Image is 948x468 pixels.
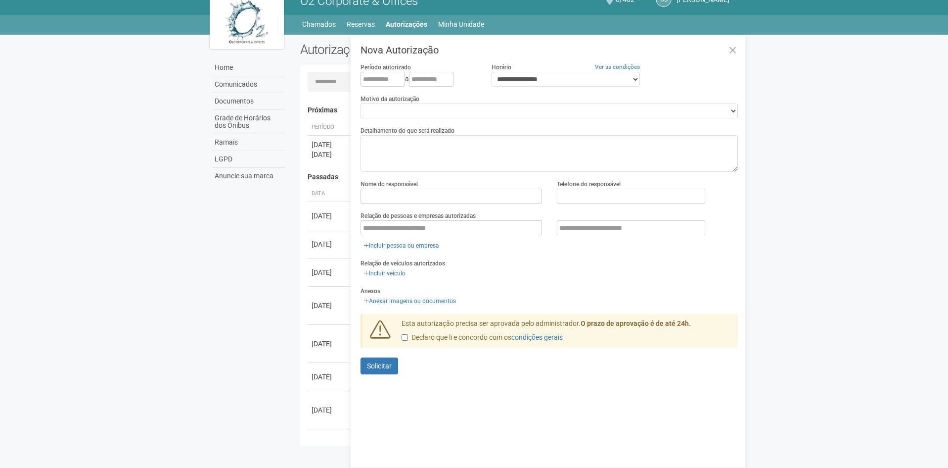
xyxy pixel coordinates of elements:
div: [DATE] [312,339,348,349]
label: Período autorizado [361,63,411,72]
label: Relação de veículos autorizados [361,259,445,268]
a: Documentos [212,93,285,110]
div: [DATE] [312,267,348,277]
label: Anexos [361,287,380,296]
a: condições gerais [511,333,563,341]
label: Detalhamento do que será realizado [361,126,454,135]
a: Incluir pessoa ou empresa [361,240,442,251]
a: LGPD [212,151,285,168]
a: Incluir veículo [361,268,408,279]
label: Nome do responsável [361,180,418,189]
div: [DATE] [312,372,348,382]
div: a [361,72,476,87]
button: Solicitar [361,358,398,374]
a: Reservas [347,17,375,31]
th: Data [308,186,352,202]
a: Anuncie sua marca [212,168,285,184]
div: [DATE] [312,239,348,249]
div: [DATE] [312,211,348,221]
a: Home [212,59,285,76]
h3: Nova Autorização [361,45,738,55]
label: Horário [492,63,511,72]
a: Chamados [302,17,336,31]
label: Telefone do responsável [557,180,621,189]
div: [DATE] [312,301,348,311]
div: [DATE] [312,140,348,150]
div: [DATE] [312,150,348,159]
label: Motivo da autorização [361,95,419,104]
strong: O prazo de aprovação é de até 24h. [581,319,691,327]
th: Período [308,119,352,136]
a: Comunicados [212,76,285,93]
span: Solicitar [367,362,392,370]
input: Declaro que li e concordo com oscondições gerais [402,334,408,341]
h4: Passadas [308,173,731,181]
a: Grade de Horários dos Ônibus [212,110,285,134]
h2: Autorizações [300,42,512,57]
a: Anexar imagens ou documentos [361,296,459,307]
label: Declaro que li e concordo com os [402,333,563,343]
div: Esta autorização precisa ser aprovada pelo administrador. [394,319,738,348]
a: Ver as condições [595,63,640,70]
a: Autorizações [386,17,427,31]
a: Ramais [212,134,285,151]
div: [DATE] [312,405,348,415]
a: Minha Unidade [438,17,484,31]
label: Relação de pessoas e empresas autorizadas [361,211,476,220]
h4: Próximas [308,106,731,114]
